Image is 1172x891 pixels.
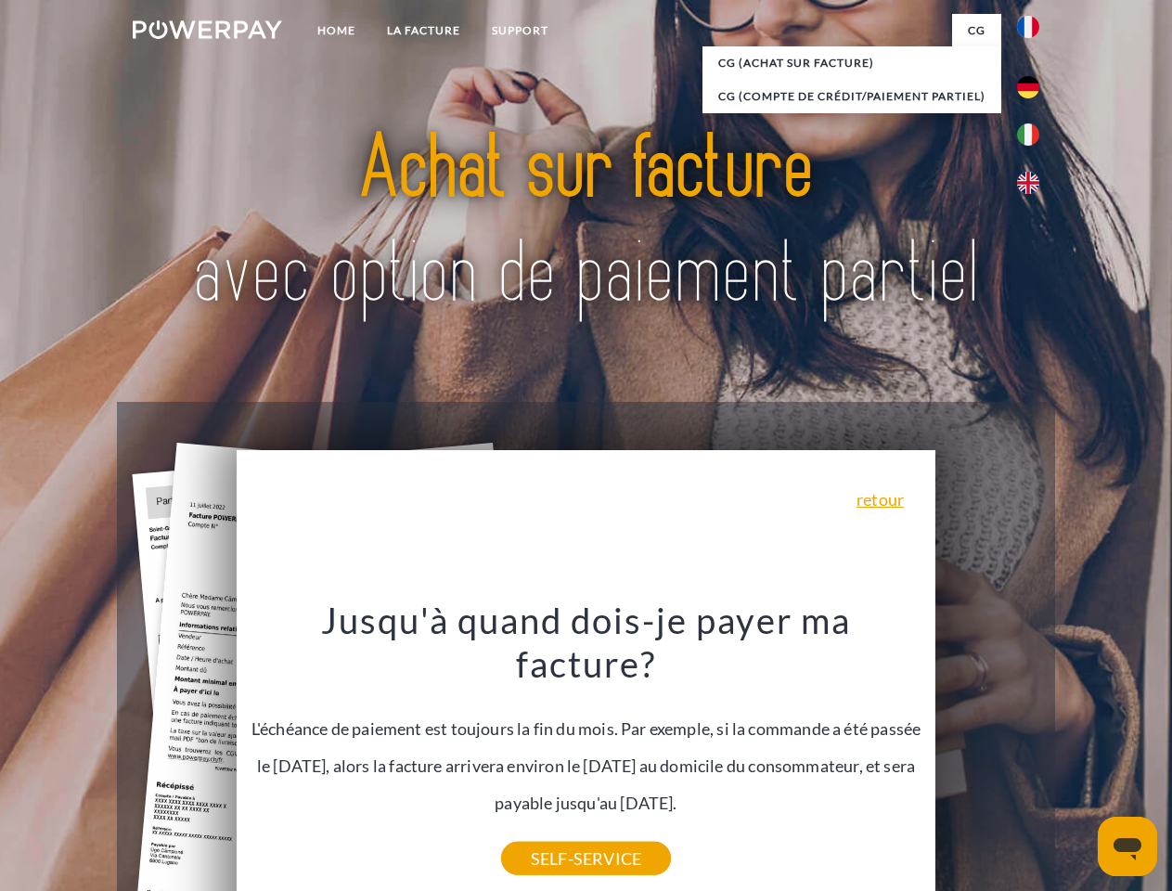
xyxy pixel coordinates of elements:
[856,491,904,508] a: retour
[702,46,1001,80] a: CG (achat sur facture)
[302,14,371,47] a: Home
[1017,123,1039,146] img: it
[1098,817,1157,876] iframe: Bouton de lancement de la fenêtre de messagerie
[133,20,282,39] img: logo-powerpay-white.svg
[1017,172,1039,194] img: en
[177,89,995,355] img: title-powerpay_fr.svg
[1017,16,1039,38] img: fr
[702,80,1001,113] a: CG (Compte de crédit/paiement partiel)
[952,14,1001,47] a: CG
[248,598,925,687] h3: Jusqu'à quand dois-je payer ma facture?
[248,598,925,859] div: L'échéance de paiement est toujours la fin du mois. Par exemple, si la commande a été passée le [...
[1017,76,1039,98] img: de
[371,14,476,47] a: LA FACTURE
[501,842,671,875] a: SELF-SERVICE
[476,14,564,47] a: Support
